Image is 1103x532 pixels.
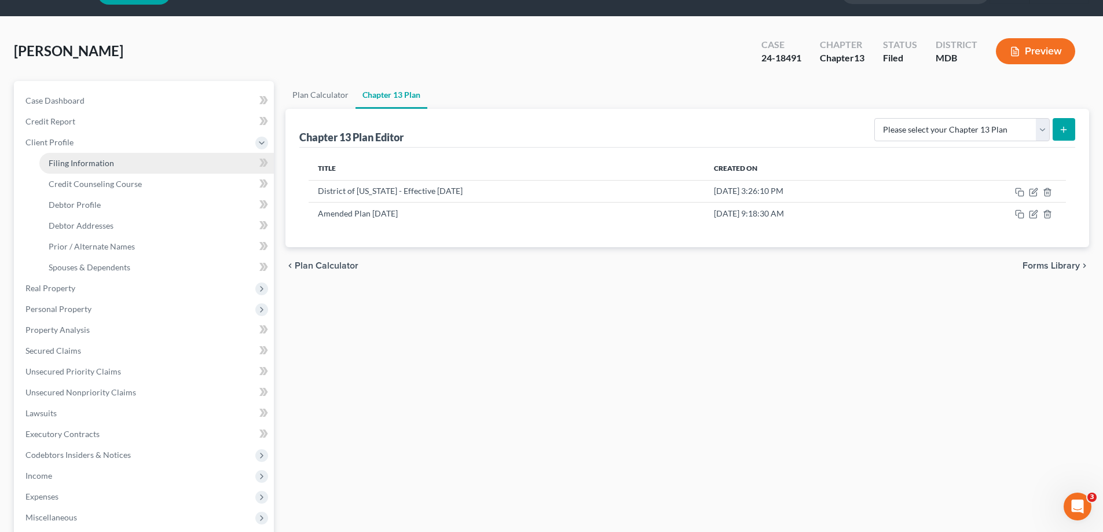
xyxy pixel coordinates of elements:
[285,261,295,270] i: chevron_left
[936,52,977,65] div: MDB
[49,200,101,210] span: Debtor Profile
[49,158,114,168] span: Filing Information
[16,90,274,111] a: Case Dashboard
[49,179,142,189] span: Credit Counseling Course
[1080,261,1089,270] i: chevron_right
[309,202,705,224] td: Amended Plan [DATE]
[49,262,130,272] span: Spouses & Dependents
[1023,261,1080,270] span: Forms Library
[309,180,705,202] td: District of [US_STATE] - Effective [DATE]
[25,450,131,460] span: Codebtors Insiders & Notices
[820,52,864,65] div: Chapter
[14,42,123,59] span: [PERSON_NAME]
[16,320,274,340] a: Property Analysis
[299,130,404,144] div: Chapter 13 Plan Editor
[1023,261,1089,270] button: Forms Library chevron_right
[16,382,274,403] a: Unsecured Nonpriority Claims
[883,38,917,52] div: Status
[39,195,274,215] a: Debtor Profile
[285,81,356,109] a: Plan Calculator
[25,96,85,105] span: Case Dashboard
[25,387,136,397] span: Unsecured Nonpriority Claims
[705,202,919,224] td: [DATE] 9:18:30 AM
[854,52,864,63] span: 13
[25,471,52,480] span: Income
[285,261,358,270] button: chevron_left Plan Calculator
[16,361,274,382] a: Unsecured Priority Claims
[25,346,81,355] span: Secured Claims
[309,157,705,180] th: Title
[49,241,135,251] span: Prior / Alternate Names
[39,215,274,236] a: Debtor Addresses
[295,261,358,270] span: Plan Calculator
[16,111,274,132] a: Credit Report
[16,424,274,445] a: Executory Contracts
[25,366,121,376] span: Unsecured Priority Claims
[25,408,57,418] span: Lawsuits
[16,340,274,361] a: Secured Claims
[761,38,801,52] div: Case
[705,157,919,180] th: Created On
[39,236,274,257] a: Prior / Alternate Names
[25,429,100,439] span: Executory Contracts
[25,304,91,314] span: Personal Property
[25,137,74,147] span: Client Profile
[25,283,75,293] span: Real Property
[25,491,58,501] span: Expenses
[883,52,917,65] div: Filed
[39,153,274,174] a: Filing Information
[996,38,1075,64] button: Preview
[25,512,77,522] span: Miscellaneous
[1087,493,1097,502] span: 3
[356,81,427,109] a: Chapter 13 Plan
[39,257,274,278] a: Spouses & Dependents
[761,52,801,65] div: 24-18491
[16,403,274,424] a: Lawsuits
[705,180,919,202] td: [DATE] 3:26:10 PM
[25,325,90,335] span: Property Analysis
[936,38,977,52] div: District
[25,116,75,126] span: Credit Report
[820,38,864,52] div: Chapter
[49,221,113,230] span: Debtor Addresses
[39,174,274,195] a: Credit Counseling Course
[1064,493,1091,520] iframe: Intercom live chat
